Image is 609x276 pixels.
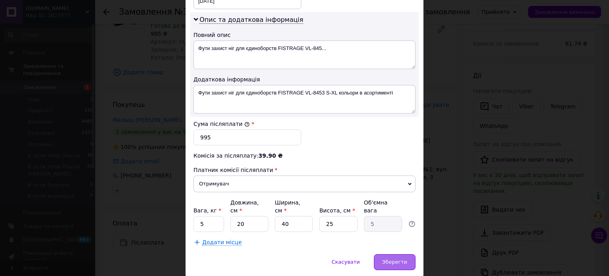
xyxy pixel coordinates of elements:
span: 39.90 ₴ [259,152,283,159]
label: Сума післяплати [193,121,250,127]
div: Об'ємна вага [364,199,402,214]
span: Платник комісії післяплати [193,167,273,173]
span: Додати місце [202,239,242,246]
span: Скасувати [331,259,360,265]
label: Довжина, см [230,199,259,214]
textarea: Фути захист ніг для єдиноборств FISTRAGE VL-8453 S-XL кольори в асортименті [193,85,416,114]
label: Вага, кг [193,207,221,214]
label: Висота, см [319,207,355,214]
span: Зберегти [382,259,407,265]
span: Опис та додаткова інформація [199,16,303,24]
label: Ширина, см [275,199,300,214]
div: Комісія за післяплату: [193,152,416,160]
div: Повний опис [193,31,416,39]
div: Додаткова інформація [193,75,416,83]
span: Отримувач [193,176,416,192]
textarea: Фути захист ніг для єдиноборств FISTRAGE VL-845... [193,41,416,69]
